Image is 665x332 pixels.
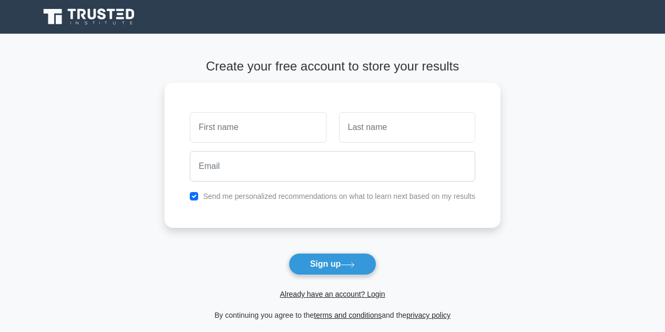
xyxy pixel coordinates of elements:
[190,151,475,182] input: Email
[280,290,385,298] a: Already have an account? Login
[190,112,326,143] input: First name
[158,309,507,321] div: By continuing you agree to the and the
[203,192,475,200] label: Send me personalized recommendations on what to learn next based on my results
[406,311,451,319] a: privacy policy
[289,253,377,275] button: Sign up
[165,59,500,74] h4: Create your free account to store your results
[339,112,475,143] input: Last name
[314,311,382,319] a: terms and conditions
